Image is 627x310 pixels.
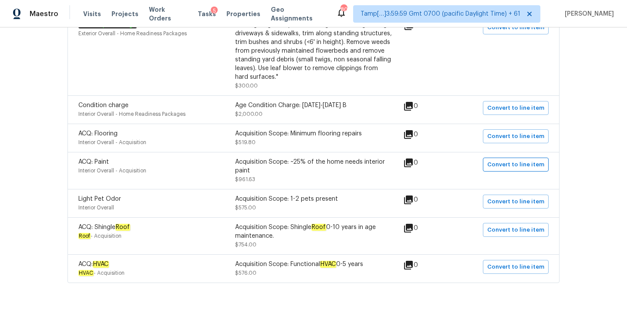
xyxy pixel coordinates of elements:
[78,205,114,210] span: Interior Overall
[78,270,94,276] em: HVAC
[487,262,544,272] span: Convert to line item
[403,101,446,111] div: 0
[235,177,255,182] span: $961.63
[483,101,549,115] button: Convert to line item
[361,10,520,18] span: Tamp[…]3:59:59 Gmt 0700 (pacific Daylight Time) + 61
[93,261,109,268] em: HVAC
[403,260,446,270] div: 0
[483,129,549,143] button: Convert to line item
[271,5,326,23] span: Geo Assignments
[78,196,121,202] span: Light Pet Odor
[235,101,392,110] div: Age Condition Charge: [DATE]-[DATE] B
[320,261,336,268] em: HVAC
[235,111,263,117] span: $2,000.00
[340,5,347,14] div: 807
[235,195,392,203] div: Acquisition Scope: 1-2 pets present
[78,224,130,231] span: ACQ: Shingle
[198,11,216,17] span: Tasks
[226,10,260,18] span: Properties
[78,140,146,145] span: Interior Overall - Acquisition
[30,10,58,18] span: Maestro
[235,260,392,269] div: Acquisition Scope: Functional 0-5 years
[487,131,544,142] span: Convert to line item
[403,158,446,168] div: 0
[235,223,392,240] div: Acquisition Scope: Shingle 0-10 years in age maintenance.
[487,225,544,235] span: Convert to line item
[561,10,614,18] span: [PERSON_NAME]
[311,224,326,231] em: Roof
[235,270,256,276] span: $576.00
[211,7,218,15] div: 5
[487,23,544,33] span: Convert to line item
[78,102,128,108] span: Condition charge
[487,103,544,113] span: Convert to line item
[235,129,392,138] div: Acquisition Scope: Minimum flooring repairs
[78,233,91,239] em: Roof
[403,129,446,140] div: 0
[78,111,185,117] span: Interior Overall - Home Readiness Packages
[78,270,125,276] span: - Acquisition
[78,31,187,36] span: Exterior Overall - Home Readiness Packages
[487,160,544,170] span: Convert to line item
[403,223,446,233] div: 0
[78,159,109,165] span: ACQ: Paint
[115,224,130,231] em: Roof
[149,5,187,23] span: Work Orders
[235,140,256,145] span: $519.80
[483,260,549,274] button: Convert to line item
[78,261,109,268] span: ACQ:
[483,158,549,172] button: Convert to line item
[83,10,101,18] span: Visits
[78,233,121,239] span: - Acquisition
[483,195,549,209] button: Convert to line item
[111,10,138,18] span: Projects
[78,168,146,173] span: Interior Overall - Acquisition
[235,158,392,175] div: Acquisition Scope: ~25% of the home needs interior paint
[403,195,446,205] div: 0
[235,83,258,88] span: $300.00
[235,20,392,81] div: Mowing of grass up to 6" in height. Mow, edge along driveways & sidewalks, trim along standing st...
[487,197,544,207] span: Convert to line item
[78,131,118,137] span: ACQ: Flooring
[483,20,549,34] button: Convert to line item
[235,242,256,247] span: $754.00
[235,205,256,210] span: $575.00
[483,223,549,237] button: Convert to line item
